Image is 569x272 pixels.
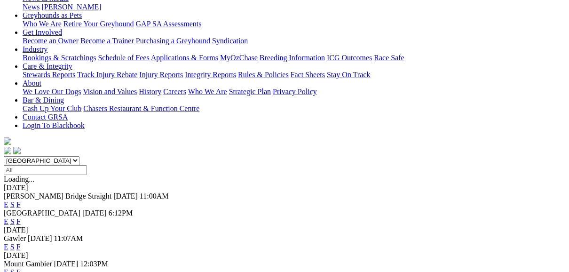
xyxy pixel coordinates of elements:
a: Schedule of Fees [98,54,149,62]
a: Race Safe [374,54,404,62]
a: Contact GRSA [23,113,68,121]
span: [PERSON_NAME] Bridge Straight [4,192,111,200]
span: 6:12PM [109,209,133,217]
a: E [4,200,8,208]
img: logo-grsa-white.png [4,137,11,145]
span: 11:07AM [54,234,83,242]
div: [DATE] [4,226,565,234]
a: Track Injury Rebate [77,71,137,79]
a: [PERSON_NAME] [41,3,101,11]
a: Breeding Information [260,54,325,62]
span: [GEOGRAPHIC_DATA] [4,209,80,217]
a: We Love Our Dogs [23,88,81,96]
a: Greyhounds as Pets [23,11,82,19]
a: Cash Up Your Club [23,104,81,112]
a: Bar & Dining [23,96,64,104]
a: Careers [163,88,186,96]
a: S [10,243,15,251]
a: Fact Sheets [291,71,325,79]
a: Vision and Values [83,88,137,96]
span: [DATE] [54,260,79,268]
a: Retire Your Greyhound [63,20,134,28]
a: Integrity Reports [185,71,236,79]
a: Login To Blackbook [23,121,85,129]
a: Industry [23,45,47,53]
span: 12:03PM [80,260,108,268]
a: GAP SA Assessments [136,20,202,28]
a: News [23,3,40,11]
a: F [16,243,21,251]
a: Who We Are [23,20,62,28]
a: Applications & Forms [151,54,218,62]
a: Purchasing a Greyhound [136,37,210,45]
a: About [23,79,41,87]
a: Strategic Plan [229,88,271,96]
span: [DATE] [113,192,138,200]
span: [DATE] [28,234,52,242]
div: About [23,88,565,96]
a: S [10,217,15,225]
a: Syndication [212,37,248,45]
a: F [16,217,21,225]
a: Stay On Track [327,71,370,79]
span: 11:00AM [140,192,169,200]
a: Rules & Policies [238,71,289,79]
a: ICG Outcomes [327,54,372,62]
a: Become a Trainer [80,37,134,45]
a: E [4,243,8,251]
a: Injury Reports [139,71,183,79]
img: twitter.svg [13,147,21,154]
a: Who We Are [188,88,227,96]
div: [DATE] [4,184,565,192]
a: S [10,200,15,208]
span: Mount Gambier [4,260,52,268]
a: History [139,88,161,96]
a: MyOzChase [220,54,258,62]
div: [DATE] [4,251,565,260]
div: News & Media [23,3,565,11]
img: facebook.svg [4,147,11,154]
span: [DATE] [82,209,107,217]
div: Care & Integrity [23,71,565,79]
div: Get Involved [23,37,565,45]
a: Stewards Reports [23,71,75,79]
div: Industry [23,54,565,62]
input: Select date [4,165,87,175]
a: Get Involved [23,28,62,36]
a: F [16,200,21,208]
a: Chasers Restaurant & Function Centre [83,104,199,112]
a: Become an Owner [23,37,79,45]
div: Bar & Dining [23,104,565,113]
div: Greyhounds as Pets [23,20,565,28]
a: E [4,217,8,225]
a: Privacy Policy [273,88,317,96]
span: Loading... [4,175,34,183]
a: Care & Integrity [23,62,72,70]
span: Gawler [4,234,26,242]
a: Bookings & Scratchings [23,54,96,62]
